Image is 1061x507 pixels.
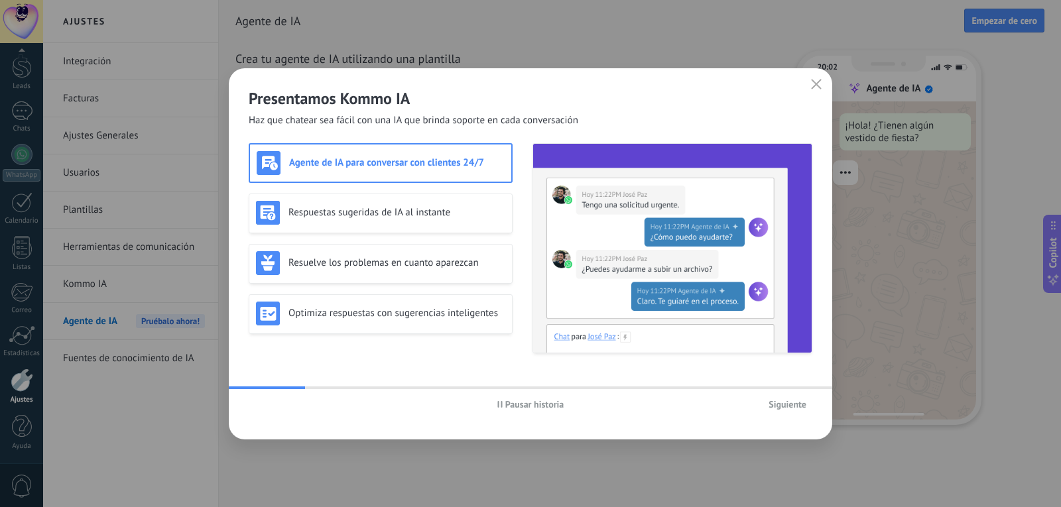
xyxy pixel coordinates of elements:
h3: Agente de IA para conversar con clientes 24/7 [289,156,505,169]
h3: Resuelve los problemas en cuanto aparezcan [288,256,505,269]
span: Haz que chatear sea fácil con una IA que brinda soporte en cada conversación [249,114,578,127]
span: Pausar historia [505,400,564,409]
h3: Respuestas sugeridas de IA al instante [288,206,505,219]
h3: Optimiza respuestas con sugerencias inteligentes [288,307,505,319]
span: Siguiente [769,400,806,409]
button: Pausar historia [491,394,570,414]
h2: Presentamos Kommo IA [249,88,812,109]
button: Siguiente [763,394,812,414]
